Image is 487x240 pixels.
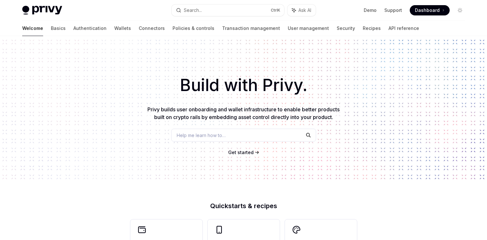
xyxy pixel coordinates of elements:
a: Security [337,21,355,36]
span: Ask AI [298,7,311,14]
button: Ask AI [287,5,316,16]
span: Ctrl K [271,8,280,13]
a: Support [384,7,402,14]
a: Connectors [139,21,165,36]
a: Policies & controls [173,21,214,36]
a: Get started [228,149,254,156]
h2: Quickstarts & recipes [130,203,357,209]
span: Help me learn how to… [177,132,226,139]
a: Demo [364,7,377,14]
a: Transaction management [222,21,280,36]
h1: Build with Privy. [10,73,477,98]
a: Wallets [114,21,131,36]
a: Basics [51,21,66,36]
span: Dashboard [415,7,440,14]
a: Dashboard [410,5,450,15]
button: Toggle dark mode [455,5,465,15]
img: light logo [22,6,62,15]
a: User management [288,21,329,36]
span: Privy builds user onboarding and wallet infrastructure to enable better products built on crypto ... [147,106,340,120]
span: Get started [228,150,254,155]
a: Authentication [73,21,107,36]
div: Search... [184,6,202,14]
a: Welcome [22,21,43,36]
a: Recipes [363,21,381,36]
button: Search...CtrlK [172,5,284,16]
a: API reference [389,21,419,36]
